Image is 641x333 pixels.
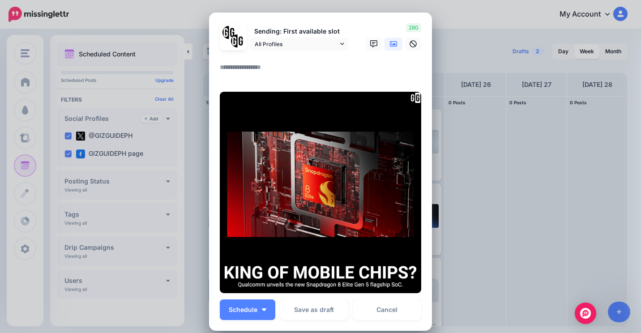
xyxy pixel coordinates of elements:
[220,299,275,320] button: Schedule
[575,303,596,324] div: Open Intercom Messenger
[255,39,338,49] span: All Profiles
[353,299,421,320] a: Cancel
[262,308,266,311] img: arrow-down-white.png
[250,38,349,51] a: All Profiles
[220,92,421,293] img: E7ZJW7S96S4QLJPUUYKI9QOJV7FBSWIR.png
[280,299,348,320] button: Save as draft
[222,26,235,39] img: 353459792_649996473822713_4483302954317148903_n-bsa138318.png
[229,307,257,313] span: Schedule
[406,23,421,32] span: 280
[250,26,349,37] p: Sending: First available slot
[231,34,244,47] img: JT5sWCfR-79925.png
